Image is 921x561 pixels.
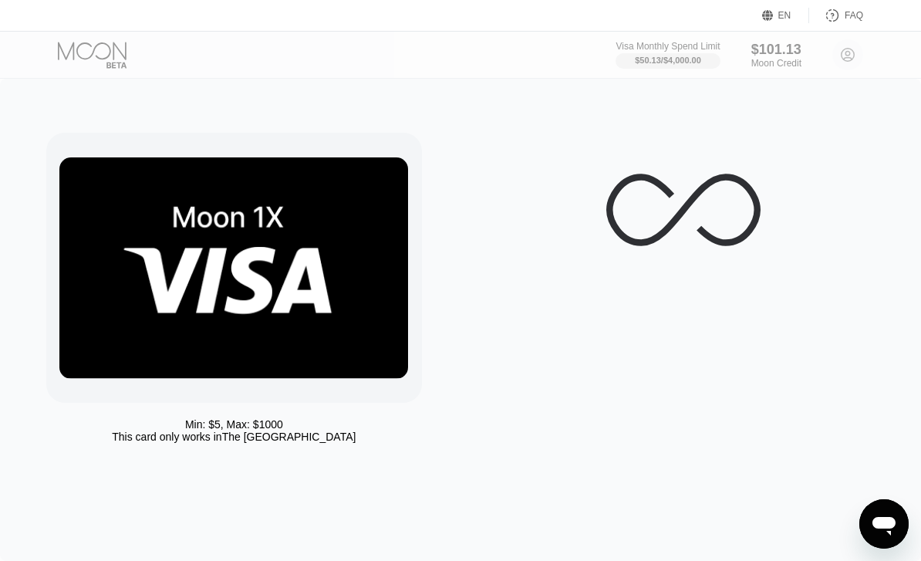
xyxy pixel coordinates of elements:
[185,418,283,431] div: Min: $ 5 , Max: $ 1000
[809,8,863,23] div: FAQ
[635,56,701,65] div: $50.13 / $4,000.00
[859,499,909,549] iframe: Button to launch messaging window
[616,41,720,52] div: Visa Monthly Spend Limit
[616,41,720,69] div: Visa Monthly Spend Limit$50.13/$4,000.00
[845,10,863,21] div: FAQ
[762,8,809,23] div: EN
[112,431,356,443] div: This card only works in The [GEOGRAPHIC_DATA]
[778,10,791,21] div: EN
